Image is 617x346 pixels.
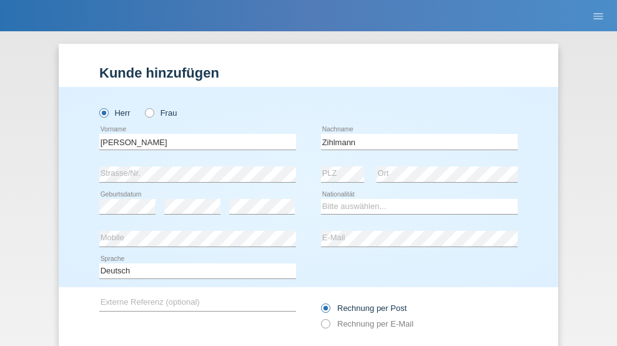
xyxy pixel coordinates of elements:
[99,108,131,118] label: Herr
[321,319,329,335] input: Rechnung per E-Mail
[99,108,107,116] input: Herr
[99,65,518,81] h1: Kunde hinzufügen
[145,108,153,116] input: Frau
[586,12,611,19] a: menu
[145,108,177,118] label: Frau
[321,303,329,319] input: Rechnung per Post
[321,303,407,313] label: Rechnung per Post
[592,10,605,23] i: menu
[321,319,413,328] label: Rechnung per E-Mail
